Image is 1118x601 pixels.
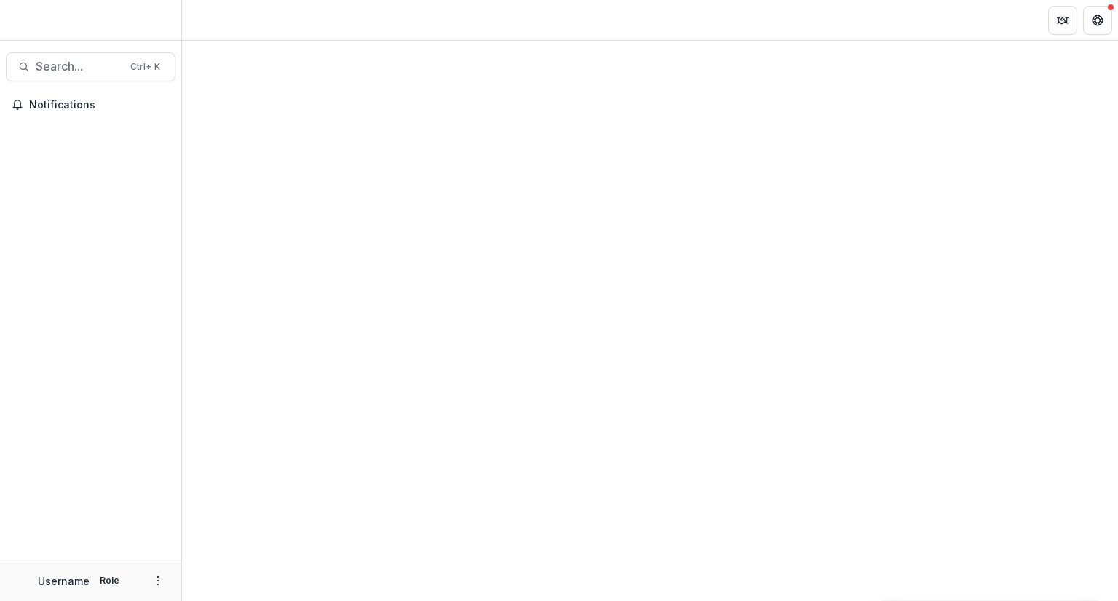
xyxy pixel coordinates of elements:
button: Get Help [1083,6,1112,35]
button: Partners [1048,6,1077,35]
p: Username [38,573,90,589]
div: Ctrl + K [127,59,163,75]
button: Search... [6,52,175,81]
button: More [149,572,167,589]
p: Role [95,574,124,587]
button: Notifications [6,93,175,116]
span: Search... [36,60,122,73]
span: Notifications [29,99,170,111]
